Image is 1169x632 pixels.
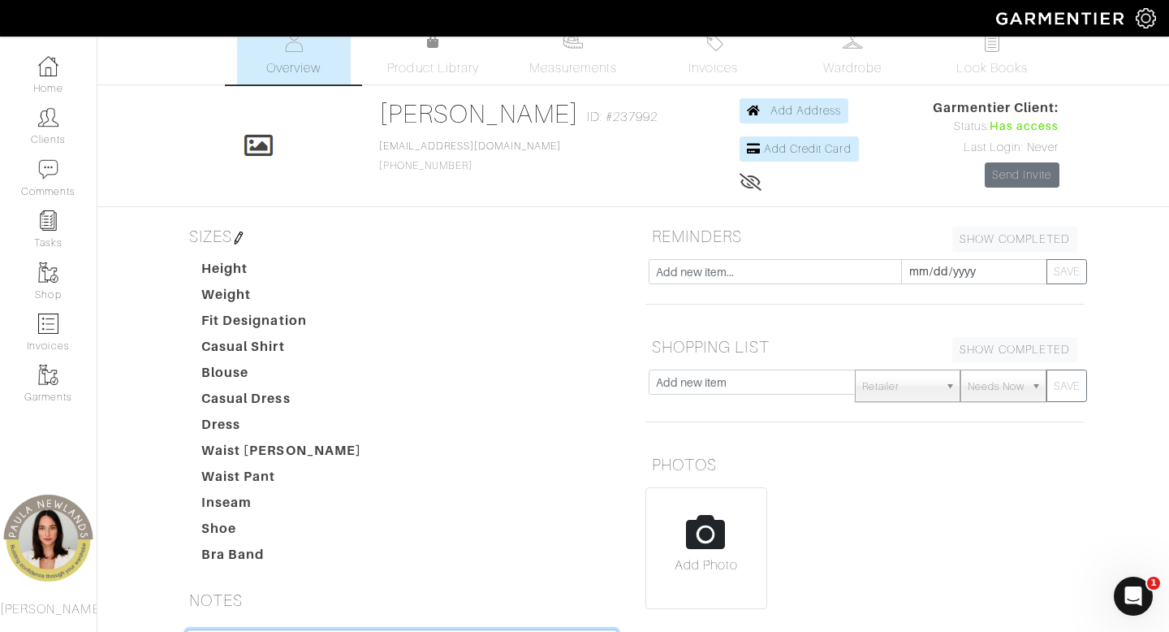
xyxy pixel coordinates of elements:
img: dashboard-icon-dbcd8f5a0b271acd01030246c82b418ddd0df26cd7fceb0bd07c9910d44c42f6.png [38,56,58,76]
img: wardrobe-487a4870c1b7c33e795ec22d11cfc2ed9d08956e64fb3008fe2437562e282088.svg [843,32,863,52]
dt: Fit Designation [189,311,374,337]
button: SAVE [1046,370,1087,402]
iframe: Intercom live chat [1114,577,1153,616]
dt: Inseam [189,493,374,519]
div: Status: [933,118,1059,136]
img: todo-9ac3debb85659649dc8f770b8b6100bb5dab4b48dedcbae339e5042a72dfd3cc.svg [982,32,1003,52]
dt: Dress [189,415,374,441]
span: Measurements [529,58,618,78]
img: orders-27d20c2124de7fd6de4e0e44c1d41de31381a507db9b33961299e4e07d508b8c.svg [703,32,723,52]
span: Add Address [770,104,842,117]
h5: SIZES [183,220,621,253]
button: SAVE [1046,259,1087,284]
span: Invoices [688,58,738,78]
a: Product Library [377,32,490,78]
span: Add Credit Card [764,142,852,155]
img: reminder-icon-8004d30b9f0a5d33ae49ab947aed9ed385cf756f9e5892f1edd6e32f2345188e.png [38,210,58,231]
dt: Blouse [189,363,374,389]
h5: REMINDERS [645,220,1084,253]
dt: Bra Band [189,545,374,571]
a: Invoices [656,25,770,84]
img: garments-icon-b7da505a4dc4fd61783c78ac3ca0ef83fa9d6f193b1c9dc38574b1d14d53ca28.png [38,262,58,283]
img: pen-cf24a1663064a2ec1b9c1bd2387e9de7a2fa800b781884d57f21acf72779bad2.png [232,232,245,245]
h5: PHOTOS [645,448,1084,481]
span: 1 [1147,577,1160,590]
dt: Waist Pant [189,467,374,493]
a: Add Address [740,98,849,123]
h5: NOTES [183,584,621,617]
span: Needs Now [968,370,1024,403]
a: SHOW COMPLETED [952,337,1077,362]
span: Retailer [862,370,938,403]
a: Wardrobe [796,25,909,84]
dt: Weight [189,285,374,311]
dt: Height [189,259,374,285]
img: clients-icon-6bae9207a08558b7cb47a8932f037763ab4055f8c8b6bfacd5dc20c3e0201464.png [38,107,58,128]
input: Add new item... [649,259,902,284]
a: SHOW COMPLETED [952,227,1077,252]
span: Garmentier Client: [933,98,1059,118]
a: [PERSON_NAME] [379,99,580,128]
dt: Casual Dress [189,389,374,415]
a: Measurements [516,25,631,84]
h5: SHOPPING LIST [645,331,1084,363]
dt: Shoe [189,519,374,545]
span: [PHONE_NUMBER] [379,141,561,171]
div: Last Login: Never [933,139,1059,157]
img: basicinfo-40fd8af6dae0f16599ec9e87c0ef1c0a1fdea2edbe929e3d69a839185d80c458.svg [283,32,304,52]
img: orders-icon-0abe47150d42831381b5fb84f609e132dff9fe21cb692f30cb5eec754e2cba89.png [38,314,58,334]
a: Overview [237,25,351,84]
img: measurements-466bbee1fd09ba9460f595b01e5d73f9e2bff037440d3c8f018324cb6cdf7a4a.svg [563,32,583,52]
img: comment-icon-a0a6a9ef722e966f86d9cbdc48e553b5cf19dbc54f86b18d962a5391bc8f6eb6.png [38,159,58,180]
span: Wardrobe [823,58,882,78]
dt: Casual Shirt [189,337,374,363]
span: Has access [990,118,1059,136]
a: Look Books [935,25,1049,84]
img: garments-icon-b7da505a4dc4fd61783c78ac3ca0ef83fa9d6f193b1c9dc38574b1d14d53ca28.png [38,365,58,385]
a: [EMAIL_ADDRESS][DOMAIN_NAME] [379,141,561,152]
span: ID: #237992 [587,107,658,127]
a: Send Invite [985,162,1059,188]
span: Look Books [956,58,1029,78]
span: Product Library [387,58,479,78]
a: Add Credit Card [740,136,859,162]
input: Add new item [649,370,856,395]
dt: Waist [PERSON_NAME] [189,441,374,467]
img: gear-icon-white-bd11855cb880d31180b6d7d6211b90ccbf57a29d726f0c71d8c61bd08dd39cc2.png [1136,8,1156,28]
img: garmentier-logo-header-white-b43fb05a5012e4ada735d5af1a66efaba907eab6374d6393d1fbf88cb4ef424d.png [988,4,1136,32]
span: Overview [266,58,321,78]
